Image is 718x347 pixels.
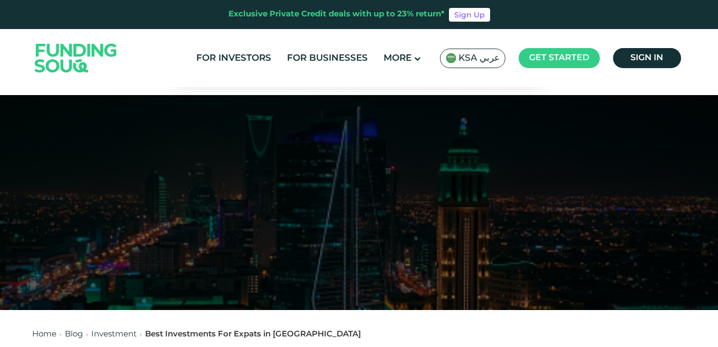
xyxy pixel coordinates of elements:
a: For Investors [194,50,274,67]
a: For Businesses [284,50,370,67]
span: More [384,54,411,63]
span: Get started [529,54,589,62]
img: SA Flag [446,53,456,63]
a: Investment [91,331,137,338]
div: Best Investments For Expats in [GEOGRAPHIC_DATA] [145,329,361,341]
a: Blog [65,331,83,338]
img: Logo [24,31,128,85]
a: Home [32,331,56,338]
span: KSA عربي [458,52,500,64]
a: Sign in [613,48,681,68]
span: Sign in [630,54,663,62]
div: Exclusive Private Credit deals with up to 23% return* [228,8,445,21]
a: Sign Up [449,8,490,22]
